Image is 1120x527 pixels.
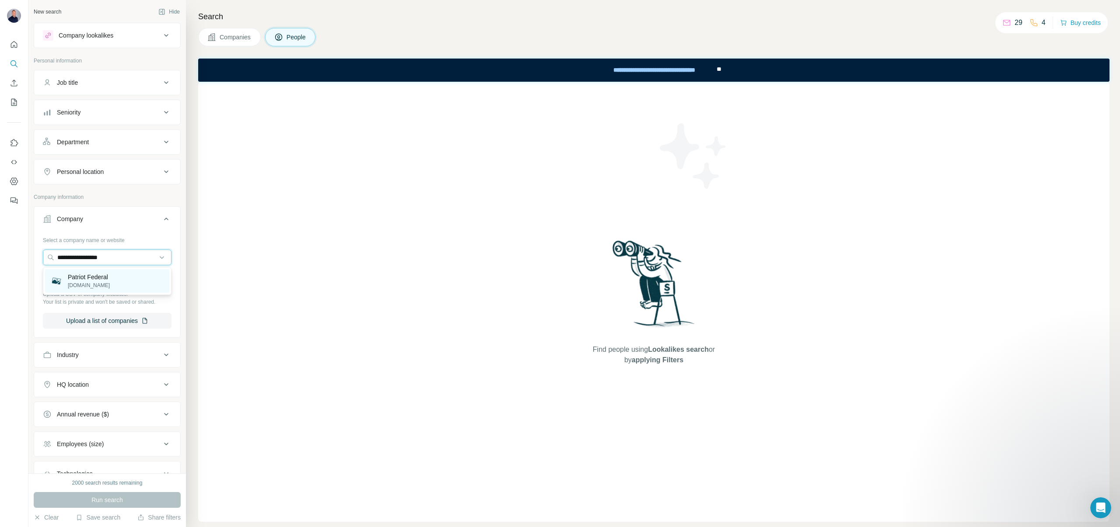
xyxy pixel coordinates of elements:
[34,374,180,395] button: HQ location
[34,193,181,201] p: Company information
[34,344,180,365] button: Industry
[57,380,89,389] div: HQ location
[7,193,21,208] button: Feedback
[43,233,171,244] div: Select a company name or website
[57,138,89,146] div: Department
[57,78,78,87] div: Job title
[7,75,21,91] button: Enrich CSV
[137,513,181,522] button: Share filters
[7,135,21,151] button: Use Surfe on LinkedIn
[34,8,61,16] div: New search
[43,313,171,329] button: Upload a list of companies
[7,37,21,52] button: Quick start
[34,72,180,93] button: Job title
[1090,497,1111,518] iframe: Intercom live chat
[287,33,307,42] span: People
[7,56,21,72] button: Search
[34,463,180,484] button: Technologies
[57,215,83,223] div: Company
[7,173,21,189] button: Dashboard
[57,108,80,117] div: Seniority
[57,410,109,419] div: Annual revenue ($)
[1015,17,1022,28] p: 29
[584,344,724,365] span: Find people using or by
[76,513,120,522] button: Save search
[59,31,113,40] div: Company lookalikes
[198,10,1109,23] h4: Search
[152,5,186,18] button: Hide
[654,117,733,195] img: Surfe Illustration - Stars
[34,404,180,425] button: Annual revenue ($)
[57,469,93,478] div: Technologies
[34,57,181,65] p: Personal information
[72,479,143,487] div: 2000 search results remaining
[50,275,63,287] img: Patriot Federal
[43,298,171,306] p: Your list is private and won't be saved or shared.
[34,208,180,233] button: Company
[1060,17,1101,29] button: Buy credits
[57,350,79,359] div: Industry
[57,167,104,176] div: Personal location
[34,25,180,46] button: Company lookalikes
[34,433,180,454] button: Employees (size)
[1042,17,1046,28] p: 4
[7,9,21,23] img: Avatar
[34,161,180,182] button: Personal location
[198,59,1109,82] iframe: Banner
[7,94,21,110] button: My lists
[57,440,104,448] div: Employees (size)
[648,346,709,353] span: Lookalikes search
[609,238,700,336] img: Surfe Illustration - Woman searching with binoculars
[68,281,110,289] p: [DOMAIN_NAME]
[34,132,180,153] button: Department
[632,356,683,364] span: applying Filters
[34,102,180,123] button: Seniority
[68,273,110,281] p: Patriot Federal
[34,513,59,522] button: Clear
[7,154,21,170] button: Use Surfe API
[220,33,252,42] span: Companies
